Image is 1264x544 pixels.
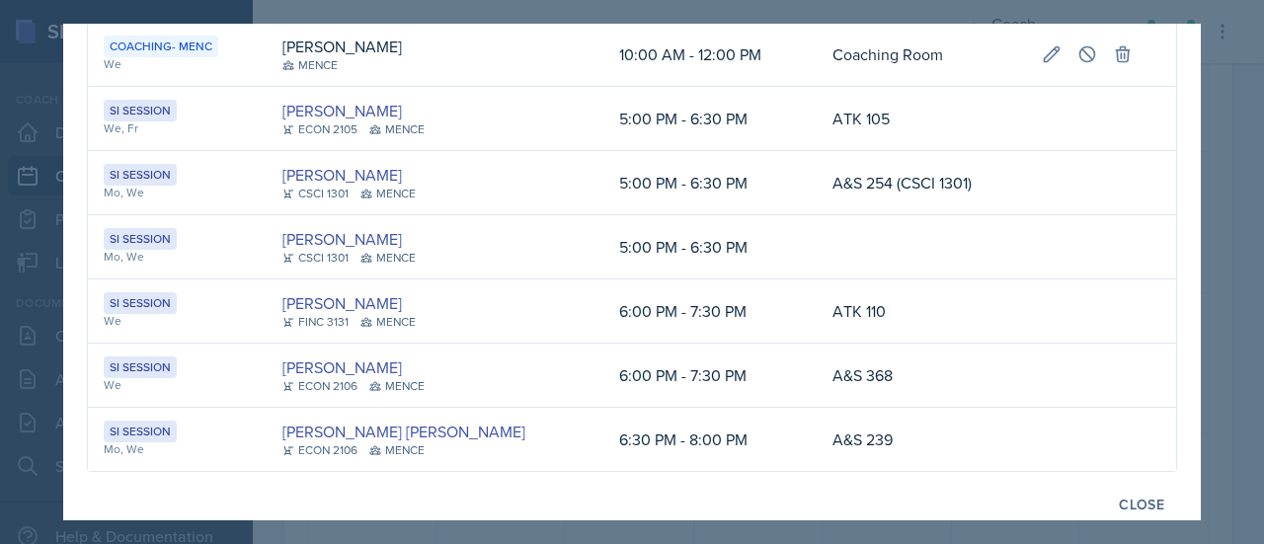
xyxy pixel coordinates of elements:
button: Close [1106,488,1177,521]
td: ATK 105 [817,87,1026,151]
div: MENCE [369,441,425,459]
div: CSCI 1301 [282,249,349,267]
td: A&S 254 (CSCI 1301) [817,151,1026,215]
div: FINC 3131 [282,313,349,331]
a: [PERSON_NAME] [282,291,402,315]
div: MENCE [369,377,425,395]
div: ECON 2106 [282,441,357,459]
a: [PERSON_NAME] [282,227,402,251]
a: [PERSON_NAME] [282,163,402,187]
td: 6:00 PM - 7:30 PM [603,344,817,408]
td: A&S 368 [817,344,1026,408]
td: ATK 110 [817,279,1026,344]
div: MENCE [360,185,416,202]
a: [PERSON_NAME] [PERSON_NAME] [282,420,525,443]
div: MENCE [369,120,425,138]
a: [PERSON_NAME] [282,355,402,379]
td: Coaching Room [817,23,1026,87]
div: MENCE [360,313,416,331]
td: 5:00 PM - 6:30 PM [603,87,817,151]
div: [PERSON_NAME] [282,35,402,58]
div: MENCE [282,56,338,74]
div: CSCI 1301 [282,185,349,202]
a: [PERSON_NAME] [282,99,402,122]
td: A&S 239 [817,408,1026,471]
div: ECON 2106 [282,377,357,395]
td: 10:00 AM - 12:00 PM [603,23,817,87]
td: 5:00 PM - 6:30 PM [603,151,817,215]
td: 6:00 PM - 7:30 PM [603,279,817,344]
td: 6:30 PM - 8:00 PM [603,408,817,471]
div: Close [1119,497,1164,512]
div: ECON 2105 [282,120,357,138]
td: 5:00 PM - 6:30 PM [603,215,817,279]
div: MENCE [360,249,416,267]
